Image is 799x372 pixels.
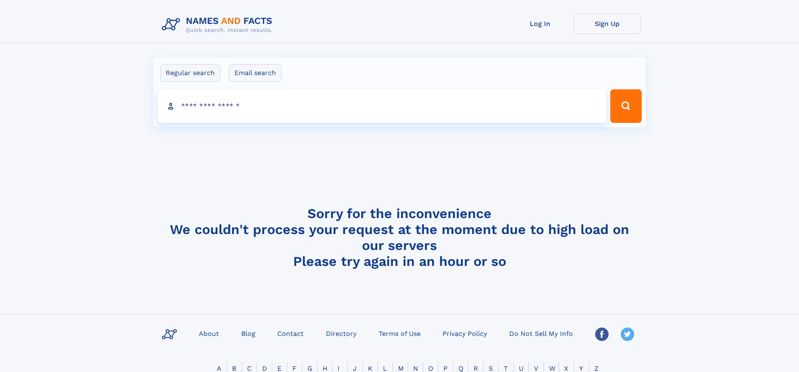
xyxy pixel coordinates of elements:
input: search input [158,89,607,123]
a: Contact [274,327,307,339]
a: Do Not Sell My Info [506,327,576,339]
img: Facebook [595,328,609,341]
h4: Sorry for the inconvenience We couldn't process your request at the moment due to high load on ou... [159,206,641,269]
a: Log In [507,13,574,34]
a: Privacy Policy [439,327,490,339]
img: Twitter [621,328,634,341]
a: Directory [323,327,360,339]
a: Terms of Use [375,327,424,339]
label: Regular search [160,64,220,82]
a: Sign Up [574,13,641,34]
a: About [195,327,222,339]
label: Email search [229,64,281,82]
a: Blog [238,327,259,339]
button: Search Button [610,89,641,123]
img: Logo Names and Facts [159,13,279,36]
